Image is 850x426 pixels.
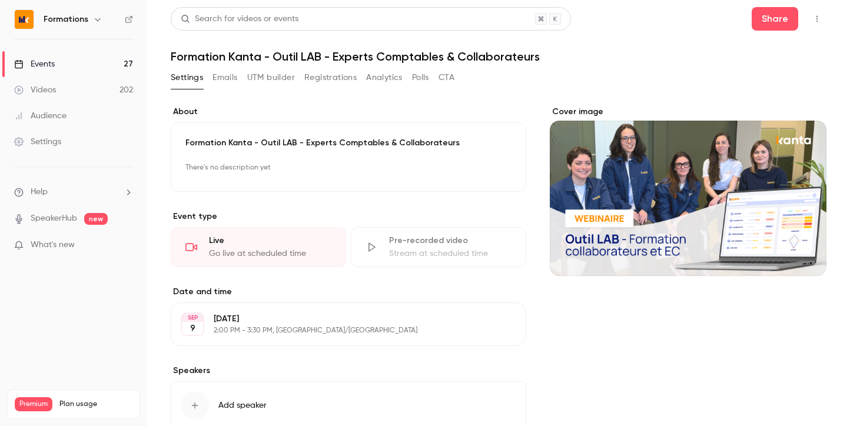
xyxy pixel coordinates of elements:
[84,213,108,225] span: new
[214,313,464,325] p: [DATE]
[247,68,295,87] button: UTM builder
[31,186,48,198] span: Help
[213,68,237,87] button: Emails
[185,137,512,149] p: Formation Kanta - Outil LAB - Experts Comptables & Collaborateurs
[171,286,526,298] label: Date and time
[14,84,56,96] div: Videos
[351,227,526,267] div: Pre-recorded videoStream at scheduled time
[14,186,133,198] li: help-dropdown-opener
[366,68,403,87] button: Analytics
[209,248,331,259] div: Go live at scheduled time
[44,14,88,25] h6: Formations
[171,211,526,222] p: Event type
[171,365,526,377] label: Speakers
[214,326,464,335] p: 2:00 PM - 3:30 PM, [GEOGRAPHIC_DATA]/[GEOGRAPHIC_DATA]
[752,7,798,31] button: Share
[15,10,34,29] img: Formations
[119,240,133,251] iframe: Noticeable Trigger
[209,235,331,247] div: Live
[550,106,826,118] label: Cover image
[31,239,75,251] span: What's new
[439,68,454,87] button: CTA
[171,49,826,64] h1: Formation Kanta - Outil LAB - Experts Comptables & Collaborateurs
[14,58,55,70] div: Events
[389,248,512,259] div: Stream at scheduled time
[14,136,61,148] div: Settings
[14,110,67,122] div: Audience
[182,314,203,322] div: SEP
[218,400,267,411] span: Add speaker
[389,235,512,247] div: Pre-recorded video
[171,68,203,87] button: Settings
[181,13,298,25] div: Search for videos or events
[550,106,826,276] section: Cover image
[171,106,526,118] label: About
[412,68,429,87] button: Polls
[31,212,77,225] a: SpeakerHub
[190,322,195,334] p: 9
[185,158,512,177] p: There's no description yet
[15,397,52,411] span: Premium
[171,227,346,267] div: LiveGo live at scheduled time
[304,68,357,87] button: Registrations
[59,400,132,409] span: Plan usage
